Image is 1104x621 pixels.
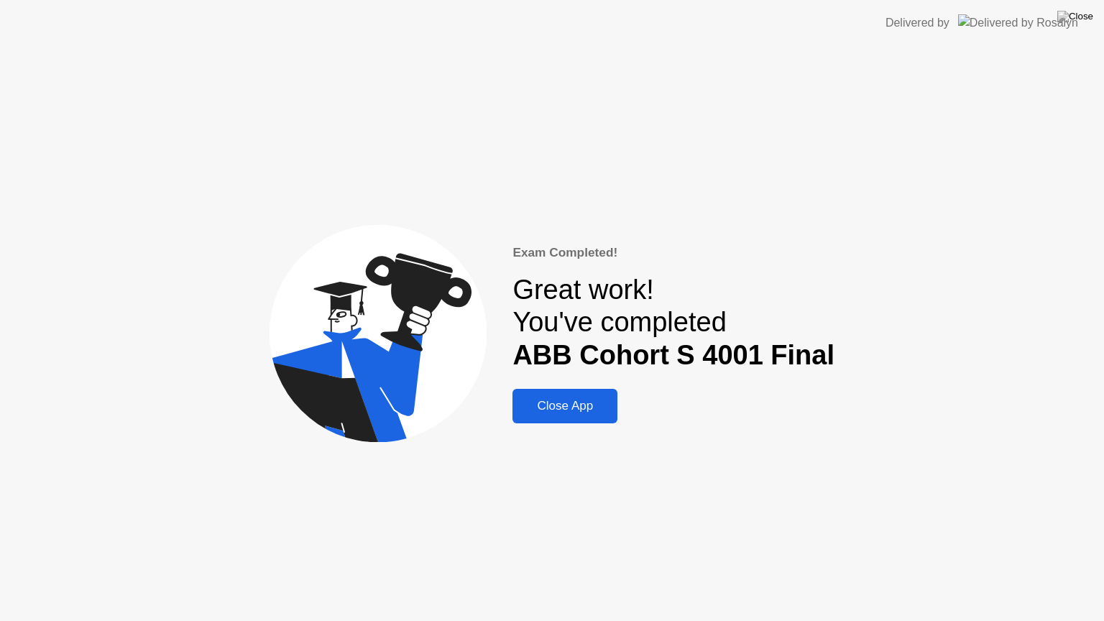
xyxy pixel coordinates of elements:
div: Close App [517,399,613,413]
img: Delivered by Rosalyn [958,14,1078,31]
div: Great work! You've completed [512,274,834,372]
button: Close App [512,389,617,423]
div: Delivered by [885,14,949,32]
div: Exam Completed! [512,244,834,262]
img: Close [1057,11,1093,22]
b: ABB Cohort S 4001 Final [512,340,834,370]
